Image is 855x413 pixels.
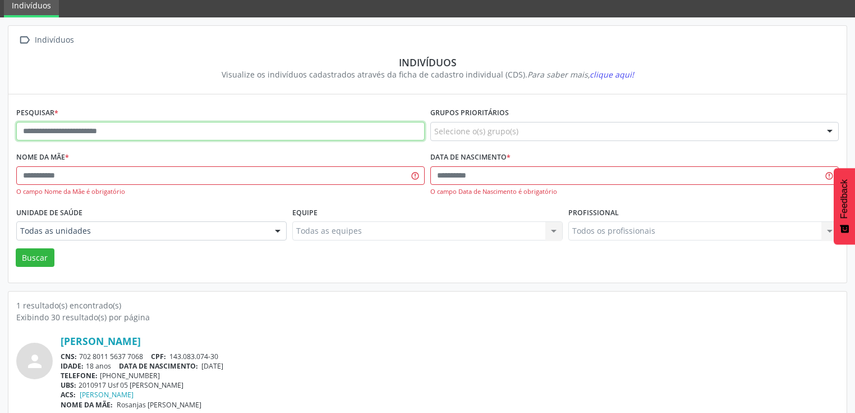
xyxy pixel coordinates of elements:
i: person [25,351,45,371]
span: TELEFONE: [61,371,98,380]
span: IDADE: [61,361,84,371]
div: 18 anos [61,361,839,371]
div: O campo Data de Nascimento é obrigatório [430,187,839,197]
span: CNS: [61,352,77,361]
span: 143.083.074-30 [169,352,218,361]
div: Visualize os indivíduos cadastrados através da ficha de cadastro individual (CDS). [24,69,831,80]
div: Exibindo 30 resultado(s) por página [16,311,839,323]
span: NOME DA MÃE: [61,400,113,410]
span: Todas as unidades [20,225,264,237]
a: [PERSON_NAME] [80,390,134,400]
span: ACS: [61,390,76,400]
div: 1 resultado(s) encontrado(s) [16,299,839,311]
span: Selecione o(s) grupo(s) [434,125,518,137]
span: Rosanjas [PERSON_NAME] [117,400,201,410]
button: Feedback - Mostrar pesquisa [834,168,855,244]
div: [PHONE_NUMBER] [61,371,839,380]
span: Feedback [839,179,849,219]
button: Buscar [16,248,54,267]
div: 2010917 Usf 05 [PERSON_NAME] [61,380,839,390]
label: Unidade de saúde [16,204,82,221]
span: CPF: [151,352,166,361]
a:  Indivíduos [16,32,76,48]
div: 702 8011 5637 7068 [61,352,839,361]
div: Indivíduos [24,56,831,69]
label: Grupos prioritários [430,105,509,122]
div: Indivíduos [33,32,76,48]
span: UBS: [61,380,76,390]
span: [DATE] [201,361,223,371]
label: Data de nascimento [430,149,511,166]
i: Para saber mais, [527,69,634,80]
a: [PERSON_NAME] [61,335,141,347]
label: Profissional [568,204,619,221]
i:  [16,32,33,48]
span: clique aqui! [590,69,634,80]
div: O campo Nome da Mãe é obrigatório [16,187,425,197]
label: Nome da mãe [16,149,69,166]
label: Equipe [292,204,318,221]
span: DATA DE NASCIMENTO: [119,361,198,371]
label: Pesquisar [16,105,58,122]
